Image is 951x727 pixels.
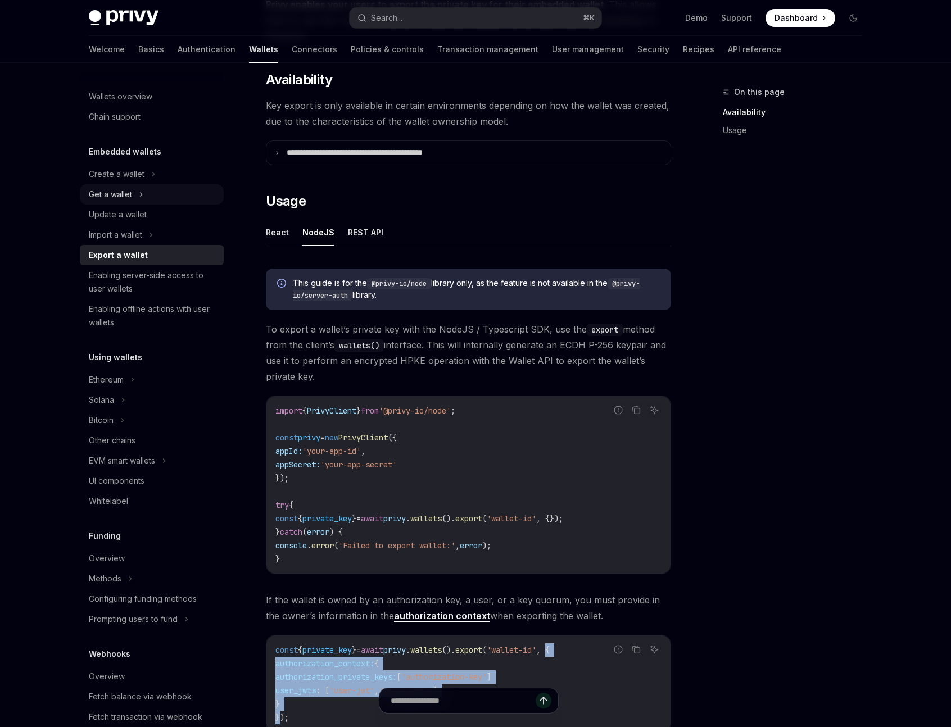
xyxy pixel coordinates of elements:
span: , {}); [536,514,563,524]
span: ( [482,645,487,655]
span: = [356,645,361,655]
div: Get a wallet [89,188,132,201]
span: wallets [410,514,442,524]
span: PrivyClient [338,433,388,443]
span: ( [482,514,487,524]
span: , { [536,645,550,655]
span: const [275,645,298,655]
span: } [352,514,356,524]
h5: Using wallets [89,351,142,364]
span: ( [334,540,338,551]
span: authorization_private_keys: [275,672,397,682]
span: 'your-app-id' [302,446,361,456]
span: authorization_context: [275,658,374,669]
span: private_key [302,645,352,655]
code: wallets() [334,339,384,352]
a: Wallets [249,36,278,63]
div: EVM smart wallets [89,454,155,467]
span: Availability [266,71,332,89]
span: = [356,514,361,524]
a: Fetch transaction via webhook [80,707,224,727]
h5: Webhooks [89,647,130,661]
span: Dashboard [775,12,818,24]
div: Ethereum [89,373,124,387]
span: } [275,527,280,537]
span: private_key [302,514,352,524]
span: error [307,527,329,537]
span: PrivyClient [307,406,356,416]
span: ); [482,540,491,551]
span: new [325,433,338,443]
button: NodeJS [302,219,334,246]
div: UI components [89,474,144,488]
span: ( [302,527,307,537]
span: appSecret: [275,460,320,470]
span: ; [451,406,455,416]
span: Usage [266,192,306,210]
div: Fetch transaction via webhook [89,710,202,724]
a: Support [721,12,752,24]
a: Enabling server-side access to user wallets [80,265,224,299]
a: Whitelabel [80,491,224,511]
span: ⌘ K [583,13,595,22]
button: React [266,219,289,246]
span: On this page [734,85,785,99]
span: } [356,406,361,416]
span: { [298,514,302,524]
a: Availability [723,103,871,121]
img: dark logo [89,10,158,26]
span: 'wallet-id' [487,645,536,655]
div: Prompting users to fund [89,612,178,626]
div: Whitelabel [89,494,128,508]
span: To export a wallet’s private key with the NodeJS / Typescript SDK, use the method from the client... [266,321,671,384]
div: Bitcoin [89,414,114,427]
a: Recipes [683,36,714,63]
button: Report incorrect code [611,403,626,417]
span: 'wallet-id' [487,514,536,524]
span: . [307,540,311,551]
code: export [587,324,623,336]
div: Other chains [89,434,135,447]
span: 'Failed to export wallet:' [338,540,455,551]
div: Solana [89,393,114,407]
div: Create a wallet [89,167,144,181]
a: Connectors [292,36,337,63]
div: Fetch balance via webhook [89,690,192,703]
div: Import a wallet [89,228,142,242]
span: 'authorization-key' [401,672,487,682]
div: Enabling offline actions with user wallets [89,302,217,329]
span: ({ [388,433,397,443]
a: Dashboard [766,9,835,27]
span: ) { [329,527,343,537]
span: { [289,500,293,510]
span: ] [487,672,491,682]
a: Chain support [80,107,224,127]
a: Wallets overview [80,87,224,107]
span: catch [280,527,302,537]
button: Copy the contents from the code block [629,642,644,657]
h5: Embedded wallets [89,145,161,158]
a: Transaction management [437,36,538,63]
button: REST API [348,219,383,246]
a: Enabling offline actions with user wallets [80,299,224,333]
span: export [455,514,482,524]
div: Overview [89,552,125,565]
a: Other chains [80,430,224,451]
button: Copy the contents from the code block [629,403,644,417]
a: User management [552,36,624,63]
span: privy [383,514,406,524]
div: Export a wallet [89,248,148,262]
span: from [361,406,379,416]
span: console [275,540,307,551]
div: Enabling server-side access to user wallets [89,269,217,296]
span: { [374,658,379,669]
span: '@privy-io/node' [379,406,451,416]
div: Update a wallet [89,208,147,221]
span: error [311,540,334,551]
span: , [455,540,460,551]
a: Authentication [178,36,236,63]
span: , [361,446,365,456]
a: Basics [138,36,164,63]
span: (). [442,514,455,524]
span: wallets [410,645,442,655]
